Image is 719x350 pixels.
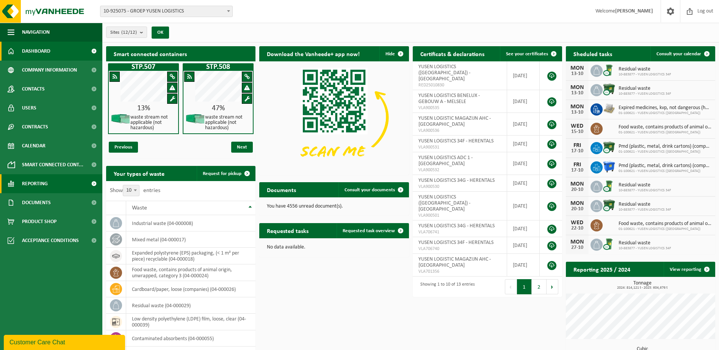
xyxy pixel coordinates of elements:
[507,90,540,113] td: [DATE]
[619,150,711,154] span: 01-100621 - YUSEN LOGISTICS ([GEOGRAPHIC_DATA])
[22,212,56,231] span: Product Shop
[619,124,711,130] span: Food waste, contains products of animal origin, unwrapped, category 3
[619,130,711,135] span: 01-100621 - YUSEN LOGISTICS ([GEOGRAPHIC_DATA])
[570,104,585,110] div: MON
[603,141,616,154] img: WB-1100-CU
[619,169,711,173] span: 01-100621 - YUSEN LOGISTICS ([GEOGRAPHIC_DATA])
[615,8,653,14] strong: [PERSON_NAME]
[205,115,250,131] h4: waste stream not applicable (not hazardous)
[259,223,316,238] h2: Requested tasks
[106,46,255,61] h2: Smart connected containers
[185,63,252,71] h1: STP.508
[418,93,480,105] span: YUSEN LOGISTICS BENELUX - GEBOUW A - MELSELE
[22,42,50,61] span: Dashboard
[338,182,408,197] a: Consult your documents
[619,240,671,246] span: Residual waste
[418,167,501,173] span: VLA900532
[619,163,711,169] span: Pmd (plastic, metal, drink cartons) (companies)
[126,231,255,248] td: mixed metal (04-000017)
[507,192,540,220] td: [DATE]
[570,162,585,168] div: FRI
[22,80,45,98] span: Contacts
[603,180,616,192] img: WB-0240-CU
[507,220,540,237] td: [DATE]
[603,160,616,173] img: WB-1100-HPE-BE-01
[418,240,493,245] span: YUSEN LOGISTICS 34F - HERENTALS
[507,237,540,254] td: [DATE]
[507,136,540,152] td: [DATE]
[267,204,401,209] p: You have 4556 unread document(s).
[259,46,367,61] h2: Download the Vanheede+ app now!
[619,246,671,251] span: 10-883877 - YUSEN LOGISTICS 34F
[507,61,540,90] td: [DATE]
[343,228,395,233] span: Requested task overview
[517,279,532,294] button: 1
[570,200,585,206] div: MON
[418,105,501,111] span: VLA900535
[500,46,561,61] a: See your certificates
[109,105,178,112] div: 13%
[123,185,139,196] span: 10
[22,231,79,250] span: Acceptance conditions
[110,187,160,194] label: Show entries
[570,181,585,187] div: MON
[619,111,711,116] span: 01-100621 - YUSEN LOGISTICS ([GEOGRAPHIC_DATA])
[532,279,547,294] button: 2
[345,187,395,192] span: Consult your documents
[152,27,169,39] button: OK
[22,98,36,117] span: Users
[619,92,671,96] span: 10-883877 - YUSEN LOGISTICS 34F
[183,105,253,112] div: 47%
[418,64,470,82] span: YUSEN LOGISTICS ([GEOGRAPHIC_DATA]) - [GEOGRAPHIC_DATA]
[126,297,255,314] td: residual waste (04-000029)
[619,221,711,227] span: Food waste, contains products of animal origin, unwrapped, category 3
[197,166,255,181] a: Request for pickup
[106,166,172,181] h2: Your types of waste
[505,279,517,294] button: Previous
[132,205,147,211] span: Waste
[570,281,715,290] h3: Tonnage
[506,52,548,56] span: See your certificates
[619,72,671,77] span: 10-883877 - YUSEN LOGISTICS 34F
[570,187,585,192] div: 20-10
[109,142,138,153] span: Previous
[413,46,492,61] h2: Certificats & declarations
[570,84,585,91] div: MON
[570,220,585,226] div: WED
[570,142,585,148] div: FRI
[231,142,253,153] span: Next
[619,66,671,72] span: Residual waste
[418,256,491,268] span: YUSEN LOGISTIC MAGAZIJN AHC - [GEOGRAPHIC_DATA]
[507,175,540,192] td: [DATE]
[619,188,671,193] span: 10-883877 - YUSEN LOGISTICS 34F
[418,184,501,190] span: VLA900530
[619,182,671,188] span: Residual waste
[418,269,501,275] span: VLA701356
[259,61,409,173] img: Download de VHEPlus App
[619,105,711,111] span: Expired medicines, kvp, not dangerous (household)
[126,281,255,297] td: cardboard/paper, loose (companies) (04-000026)
[619,202,671,208] span: Residual waste
[603,237,616,250] img: WB-0240-CU
[507,254,540,277] td: [DATE]
[418,229,501,235] span: VLA706741
[106,27,147,38] button: Sites(12/12)
[664,262,714,277] a: View reporting
[656,52,701,56] span: Consult your calendar
[418,116,491,127] span: YUSEN LOGISTIC MAGAZIJN AHC - [GEOGRAPHIC_DATA]
[22,61,77,80] span: Company information
[570,168,585,173] div: 17-10
[22,174,48,193] span: Reporting
[110,27,137,38] span: Sites
[418,178,495,183] span: YUSEN LOGISTICS 34G - HERENTALS
[566,46,620,61] h2: Sheduled tasks
[22,136,45,155] span: Calendar
[418,144,501,150] span: VLA900531
[126,248,255,264] td: expanded polystyrene (EPS) packaging, (< 1 m² per piece) recyclable (04-000018)
[267,245,401,250] p: No data available.
[337,223,408,238] a: Requested task overview
[570,71,585,77] div: 13-10
[385,52,395,56] span: Hide
[619,227,711,231] span: 01-100621 - YUSEN LOGISTICS ([GEOGRAPHIC_DATA])
[619,208,671,212] span: 10-883877 - YUSEN LOGISTICS 34F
